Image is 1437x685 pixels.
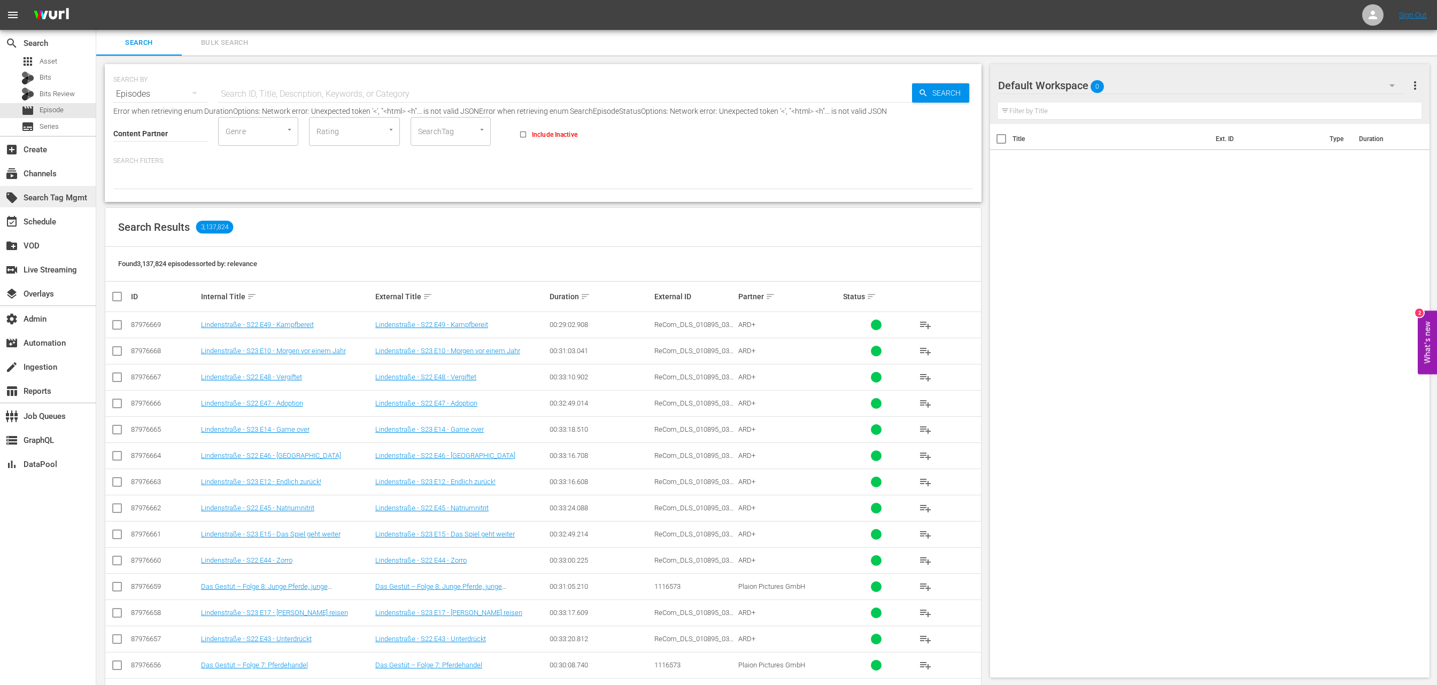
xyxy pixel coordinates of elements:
span: playlist_add [919,528,932,541]
span: ARD+ [738,425,755,433]
span: Plaion Pictures GmbH [738,582,805,590]
button: playlist_add [913,364,938,390]
span: playlist_add [919,318,932,331]
a: Lindenstraße - S22 E47 - Adoption [201,399,303,407]
span: Search [103,37,175,49]
p: Search Filters: [113,157,973,166]
div: 00:30:08.740 [550,661,651,669]
span: playlist_add [919,659,932,672]
div: 87976659 [131,582,198,590]
div: 87976662 [131,504,198,512]
div: 00:33:24.088 [550,504,651,512]
a: Lindenstraße - S22 E45 - Natriumnitrit [375,504,489,512]
a: Lindenstraße - S23 E12 - Endlich zurück! [375,478,496,486]
button: playlist_add [913,652,938,678]
button: Search [912,83,969,103]
a: Lindenstraße - S23 E15 - Das Spiel geht weiter [201,530,341,538]
span: playlist_add [919,633,932,645]
span: playlist_add [919,449,932,462]
span: playlist_add [919,397,932,410]
a: Das Gestüt – Folge 8: Junge Pferde, junge [PERSON_NAME] [201,582,332,598]
span: ReCom_DLS_010895_03_22_46 [654,452,733,468]
span: ARD+ [738,504,755,512]
button: Open [386,124,396,135]
a: Lindenstraße - S22 E49 - Kampfbereit [375,321,488,329]
span: Search Results [118,221,190,233]
span: Series [21,120,34,133]
span: ReCom_DLS_010895_03_22_44 [654,556,733,572]
button: playlist_add [913,600,938,626]
button: playlist_add [913,521,938,547]
span: Live Streaming [5,263,18,276]
span: ARD+ [738,609,755,617]
div: Bits [21,72,34,84]
button: playlist_add [913,626,938,652]
span: sort [867,292,876,301]
span: sort [247,292,257,301]
a: Lindenstraße - S22 E46 - [GEOGRAPHIC_DATA] [201,452,341,460]
div: 87976669 [131,321,198,329]
span: ReCom_DLS_010895_03_22_48 [654,373,733,389]
span: Overlays [5,287,18,300]
a: Lindenstraße - S23 E10 - Morgen vor einem Jahr [375,347,520,355]
div: 87976666 [131,399,198,407]
span: sort [766,292,775,301]
a: Lindenstraße - S23 E10 - Morgen vor einem Jahr [201,347,346,355]
span: playlist_add [919,371,932,384]
span: Episode [40,105,64,115]
span: ReCom_DLS_010895_03_23_14 [654,425,733,441]
span: 0 [1091,75,1104,98]
span: sort [581,292,590,301]
span: playlist_add [919,345,932,357]
span: GraphQL [5,434,18,447]
div: 87976668 [131,347,198,355]
div: 00:31:05.210 [550,582,651,590]
span: ReCom_DLS_010895_03_23_12 [654,478,733,494]
button: playlist_add [913,391,938,416]
div: Episodes [113,79,207,109]
button: playlist_add [913,312,938,338]
a: Lindenstraße - S23 E14 - Game over [201,425,310,433]
a: Lindenstraße - S22 E48 - Vergiftet [375,373,476,381]
button: Open [284,124,295,135]
div: Partner [738,290,840,303]
button: playlist_add [913,338,938,364]
div: 87976658 [131,609,198,617]
a: Lindenstraße - S22 E45 - Natriumnitrit [201,504,314,512]
a: Lindenstraße - S22 E43 - Unterdrückt [375,635,486,643]
img: ans4CAIJ8jUAAAAAAAAAAAAAAAAAAAAAAAAgQb4GAAAAAAAAAAAAAAAAAAAAAAAAJMjXAAAAAAAAAAAAAAAAAAAAAAAAgAT5G... [26,3,77,28]
div: 87976665 [131,425,198,433]
th: Duration [1353,124,1417,154]
span: Episode [21,104,34,117]
span: playlist_add [919,554,932,567]
button: playlist_add [913,574,938,600]
a: Lindenstraße - S23 E12 - Endlich zurück! [201,478,321,486]
span: ARD+ [738,530,755,538]
span: Search [5,37,18,50]
a: Lindenstraße - S23 E14 - Game over [375,425,484,433]
span: ARD+ [738,478,755,486]
span: more_vert [1409,79,1421,92]
a: Das Gestüt – Folge 7: Pferdehandel [201,661,308,669]
a: Lindenstraße - S23 E17 - [PERSON_NAME] reisen [201,609,348,617]
span: Search Tag Mgmt [5,191,18,204]
div: 87976663 [131,478,198,486]
button: playlist_add [913,417,938,442]
span: ARD+ [738,373,755,381]
span: ReCom_DLS_010895_03_23_10 [654,347,733,363]
span: 1116573 [654,582,681,590]
a: Lindenstraße - S22 E48 - Vergiftet [201,373,302,381]
div: Default Workspace [998,71,1405,100]
div: ID [131,292,198,301]
div: Duration [550,290,651,303]
span: Search [928,83,969,103]
a: Lindenstraße - S22 E47 - Adoption [375,399,477,407]
a: Lindenstraße - S23 E17 - [PERSON_NAME] reisen [375,609,522,617]
div: 00:33:17.609 [550,609,651,617]
span: 3,137,824 [196,221,234,233]
span: Job Queues [5,410,18,423]
span: Found 3,137,824 episodes sorted by: relevance [118,260,257,268]
span: ARD+ [738,321,755,329]
span: playlist_add [919,476,932,488]
span: ReCom_DLS_010895_03_22_45 [654,504,733,520]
